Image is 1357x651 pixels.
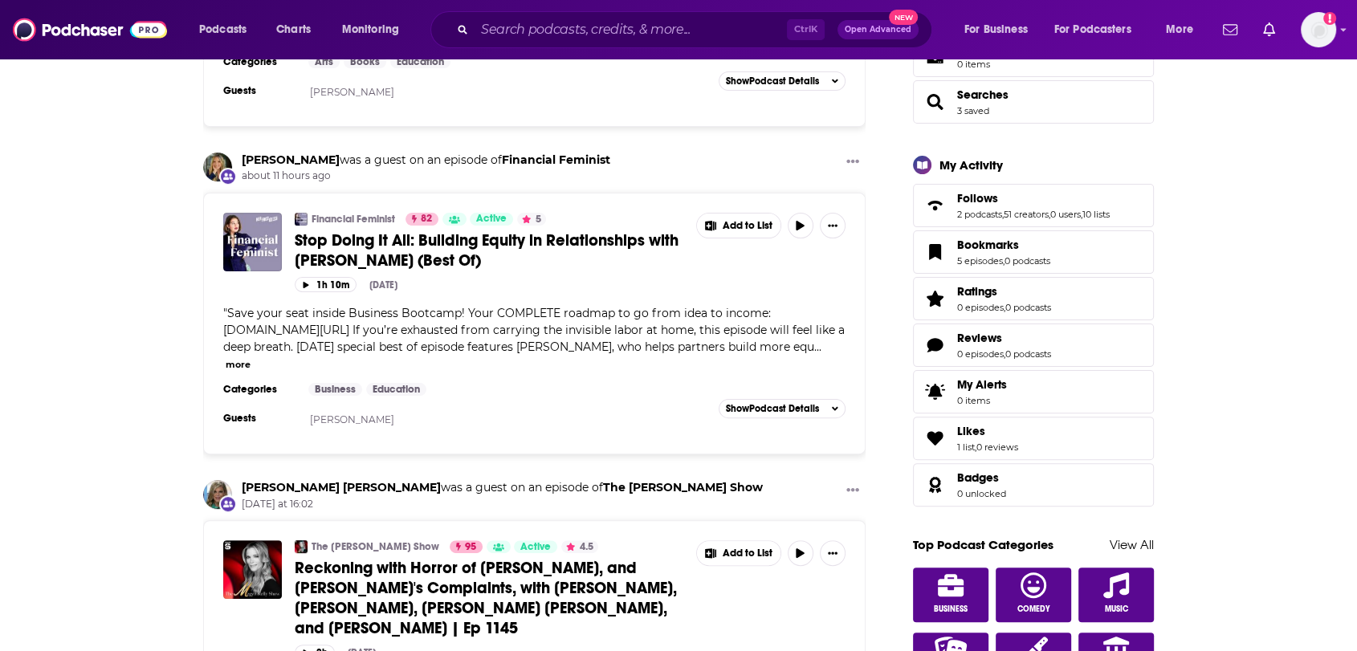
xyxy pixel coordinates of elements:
[1155,17,1213,43] button: open menu
[1005,255,1050,267] a: 0 podcasts
[561,540,598,553] button: 4.5
[1054,18,1131,41] span: For Podcasters
[723,220,772,232] span: Add to List
[199,18,247,41] span: Podcasts
[476,211,507,227] span: Active
[223,306,845,354] span: "
[913,537,1053,552] a: Top Podcast Categories
[13,14,167,45] img: Podchaser - Follow, Share and Rate Podcasts
[242,480,763,495] h3: was a guest on an episode of
[953,17,1048,43] button: open menu
[223,306,845,354] span: Save your seat inside Business Bootcamp! Your COMPLETE roadmap to go from idea to income: ⁠[DOMAI...
[697,541,780,565] button: Show More Button
[957,255,1003,267] a: 5 episodes
[520,539,551,555] span: Active
[919,91,951,113] a: Searches
[223,540,282,599] img: Reckoning with Horror of Charlotte Stabbing, and Kamala's Complaints, with Megan Basham, Heather ...
[957,302,1004,313] a: 0 episodes
[502,153,610,167] a: Financial Feminist
[919,380,951,403] span: My Alerts
[295,540,308,553] img: The Megyn Kelly Show
[1257,16,1282,43] a: Show notifications dropdown
[957,284,997,299] span: Ratings
[421,211,432,227] span: 82
[1078,568,1154,622] a: Music
[295,213,308,226] img: Financial Feminist
[957,424,1018,438] a: Likes
[475,17,787,43] input: Search podcasts, credits, & more...
[957,395,1007,406] span: 0 items
[913,417,1154,460] span: Likes
[957,209,1002,220] a: 2 podcasts
[465,539,476,555] span: 95
[726,403,819,414] span: Show Podcast Details
[242,153,610,168] h3: was a guest on an episode of
[913,80,1154,124] span: Searches
[366,383,426,396] a: Education
[1005,302,1051,313] a: 0 podcasts
[223,55,295,68] h3: Categories
[276,18,311,41] span: Charts
[1110,537,1154,552] a: View All
[787,19,825,40] span: Ctrl K
[919,474,951,496] a: Badges
[390,55,450,68] a: Education
[1323,12,1336,25] svg: Add a profile image
[188,17,267,43] button: open menu
[814,340,821,354] span: ...
[308,55,340,68] a: Arts
[1105,604,1128,614] span: Music
[514,540,557,553] a: Active
[223,412,295,425] h3: Guests
[837,20,919,39] button: Open AdvancedNew
[840,153,866,173] button: Show More Button
[470,213,513,226] a: Active
[919,241,951,263] a: Bookmarks
[242,169,610,183] span: about 11 hours ago
[295,558,685,638] a: Reckoning with Horror of [PERSON_NAME], and [PERSON_NAME]'s Complaints, with [PERSON_NAME], [PERS...
[295,558,677,638] span: Reckoning with Horror of [PERSON_NAME], and [PERSON_NAME]'s Complaints, with [PERSON_NAME], [PERS...
[820,540,846,566] button: Show More Button
[726,75,819,87] span: Show Podcast Details
[344,55,386,68] a: Books
[1050,209,1081,220] a: 0 users
[295,230,685,271] a: Stop Doing It All: Building Equity in Relationships with [PERSON_NAME] (Best Of)
[957,238,1050,252] a: Bookmarks
[242,498,763,511] span: [DATE] at 16:02
[996,568,1071,622] a: Comedy
[226,358,251,372] button: more
[1017,604,1050,614] span: Comedy
[919,194,951,217] a: Follows
[312,213,395,226] a: Financial Feminist
[450,540,483,553] a: 95
[957,87,1009,102] span: Searches
[1049,209,1050,220] span: ,
[913,370,1154,413] a: My Alerts
[223,213,282,271] img: Stop Doing It All: Building Equity in Relationships with Eve Rodsky (Best Of)
[1216,16,1244,43] a: Show notifications dropdown
[719,71,846,91] button: ShowPodcast Details
[1301,12,1336,47] span: Logged in as hmill
[1044,17,1155,43] button: open menu
[342,18,399,41] span: Monitoring
[964,18,1028,41] span: For Business
[913,184,1154,227] span: Follows
[331,17,420,43] button: open menu
[295,230,678,271] span: Stop Doing It All: Building Equity in Relationships with [PERSON_NAME] (Best Of)
[957,191,1110,205] a: Follows
[840,480,866,500] button: Show More Button
[939,157,1003,173] div: My Activity
[913,568,988,622] a: Business
[919,287,951,310] a: Ratings
[219,495,237,513] div: New Appearance
[517,213,546,226] button: 5
[203,153,232,181] img: Eve Rodsky
[1002,209,1004,220] span: ,
[1081,209,1082,220] span: ,
[957,377,1007,392] span: My Alerts
[889,10,918,25] span: New
[913,277,1154,320] span: Ratings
